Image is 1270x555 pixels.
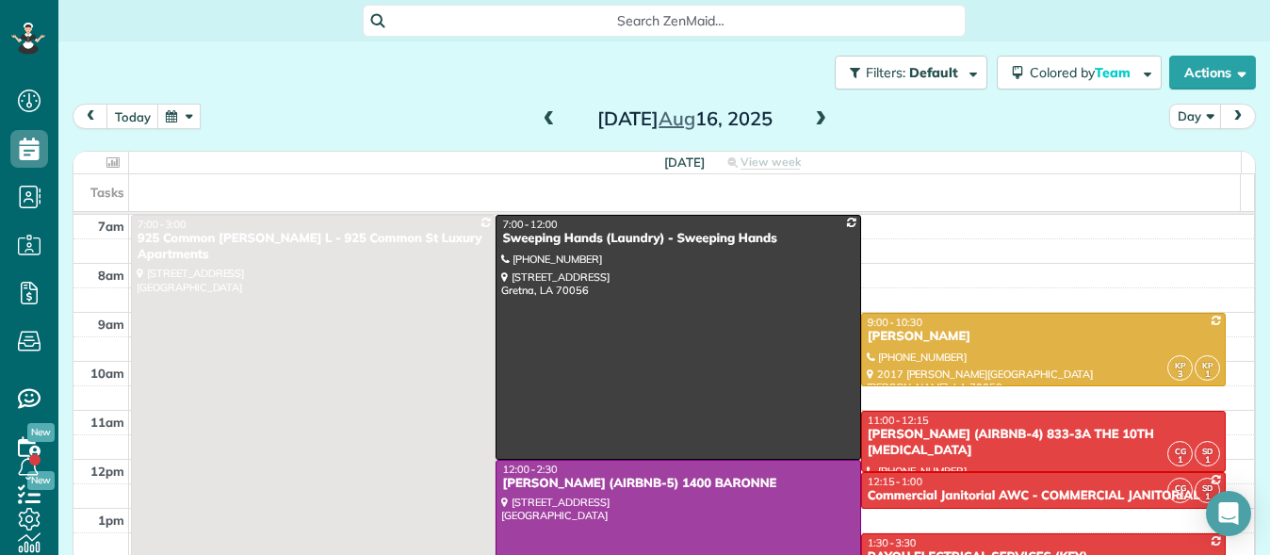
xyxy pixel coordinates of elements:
[98,268,124,283] span: 8am
[1196,366,1219,384] small: 1
[90,415,124,430] span: 11am
[866,64,905,81] span: Filters:
[1169,104,1222,129] button: Day
[825,56,987,90] a: Filters: Default
[567,108,803,129] h2: [DATE] 16, 2025
[741,155,801,170] span: View week
[138,218,187,231] span: 7:00 - 3:00
[106,104,159,129] button: today
[867,508,1220,535] div: [STREET_ADDRESS][PERSON_NAME] [GEOGRAPHIC_DATA] 70123-5500
[98,219,124,234] span: 7am
[867,488,1220,504] div: Commercial Janitorial AWC - COMMERCIAL JANITORIAL
[1168,451,1192,469] small: 1
[90,464,124,479] span: 12pm
[502,463,557,476] span: 12:00 - 2:30
[98,317,124,332] span: 9am
[867,329,1220,345] div: [PERSON_NAME]
[1175,482,1186,493] span: CG
[1168,366,1192,384] small: 3
[1168,488,1192,506] small: 1
[1175,360,1186,370] span: KP
[137,231,490,263] div: 925 Common [PERSON_NAME] L - 925 Common St Luxury Apartments
[868,414,929,427] span: 11:00 - 12:15
[27,423,55,442] span: New
[90,185,124,200] span: Tasks
[1220,104,1256,129] button: next
[1175,446,1186,456] span: CG
[867,465,1220,478] div: [PHONE_NUMBER]
[1030,64,1137,81] span: Colored by
[1202,482,1213,493] span: SD
[909,64,959,81] span: Default
[1095,64,1133,81] span: Team
[1169,56,1256,90] button: Actions
[659,106,695,130] span: Aug
[997,56,1162,90] button: Colored byTeam
[868,536,917,549] span: 1:30 - 3:30
[835,56,987,90] button: Filters: Default
[664,155,705,170] span: [DATE]
[90,366,124,381] span: 10am
[1202,360,1213,370] span: KP
[1196,488,1219,506] small: 1
[1196,451,1219,469] small: 1
[73,104,108,129] button: prev
[1206,491,1251,536] div: Open Intercom Messenger
[502,218,557,231] span: 7:00 - 12:00
[867,427,1220,459] div: [PERSON_NAME] (AIRBNB-4) 833-3A THE 10TH [MEDICAL_DATA]
[501,231,855,247] div: Sweeping Hands (Laundry) - Sweeping Hands
[501,476,855,492] div: [PERSON_NAME] (AIRBNB-5) 1400 BARONNE
[1202,446,1213,456] span: SD
[868,475,922,488] span: 12:15 - 1:00
[868,316,922,329] span: 9:00 - 10:30
[98,513,124,528] span: 1pm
